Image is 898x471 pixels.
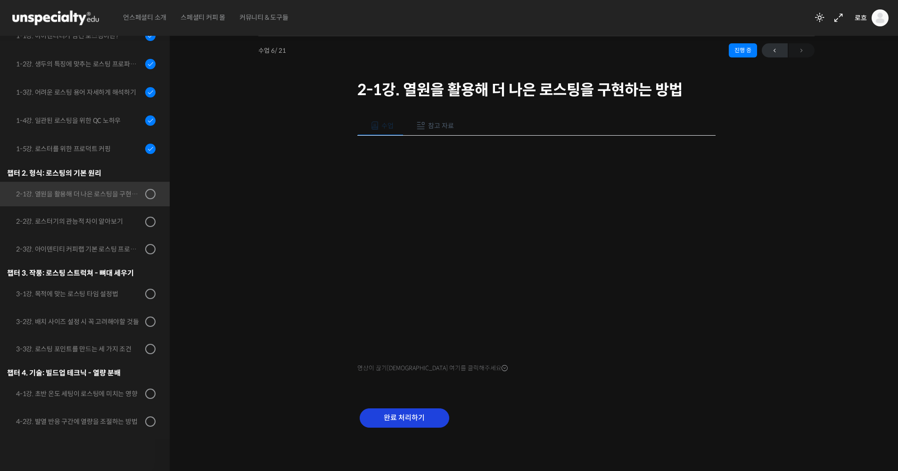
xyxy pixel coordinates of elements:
[855,14,867,22] span: 로흐
[258,48,286,54] span: 수업 6
[357,81,716,99] h1: 2-1강. 열원을 활용해 더 나은 로스팅을 구현하는 방법
[360,408,449,428] input: 완료 처리하기
[16,59,142,69] div: 1-2강. 생두의 특징에 맞추는 로스팅 프로파일 'Stength Level'
[16,144,142,154] div: 1-5강. 로스터를 위한 프로덕트 커핑
[381,122,394,130] span: 수업
[16,289,142,299] div: 3-1강. 목적에 맞는 로스팅 타임 설정법
[3,299,62,322] a: 홈
[7,167,156,179] div: 챕터 2. 형식: 로스팅의 기본 원리
[428,122,454,130] span: 참고 자료
[16,115,142,126] div: 1-4강. 일관된 로스팅을 위한 QC 노하우
[7,267,156,279] div: 챕터 3. 작풍: 로스팅 스트럭쳐 - 뼈대 세우기
[729,43,757,57] div: 진행 중
[122,299,181,322] a: 설정
[16,244,142,254] div: 2-3강. 아이덴티티 커피랩 기본 로스팅 프로파일 세팅
[62,299,122,322] a: 대화
[762,43,788,57] a: ←이전
[7,366,156,379] div: 챕터 4. 기술: 빌드업 테크닉 - 열량 분배
[30,313,35,320] span: 홈
[16,416,142,427] div: 4-2강. 발열 반응 구간에 열량을 조절하는 방법
[16,189,142,199] div: 2-1강. 열원을 활용해 더 나은 로스팅을 구현하는 방법
[16,389,142,399] div: 4-1강. 초반 온도 세팅이 로스팅에 미치는 영향
[16,344,142,354] div: 3-3강. 로스팅 포인트를 만드는 세 가지 조건
[357,365,508,372] span: 영상이 끊기[DEMOGRAPHIC_DATA] 여기를 클릭해주세요
[16,317,142,327] div: 3-2강. 배치 사이즈 설정 시 꼭 고려해야할 것들
[146,313,157,320] span: 설정
[275,47,286,55] span: / 21
[16,216,142,227] div: 2-2강. 로스터기의 관능적 차이 알아보기
[762,44,788,57] span: ←
[86,313,98,321] span: 대화
[16,87,142,97] div: 1-3강. 어려운 로스팅 용어 자세하게 해석하기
